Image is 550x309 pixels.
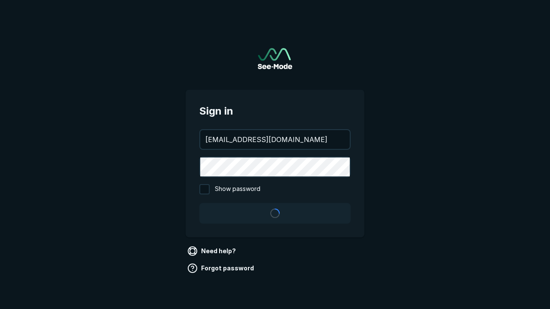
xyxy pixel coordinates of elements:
span: Sign in [199,103,351,119]
span: Show password [215,184,260,194]
img: See-Mode Logo [258,48,292,69]
a: Go to sign in [258,48,292,69]
a: Need help? [186,244,239,258]
input: your@email.com [200,130,350,149]
a: Forgot password [186,261,257,275]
